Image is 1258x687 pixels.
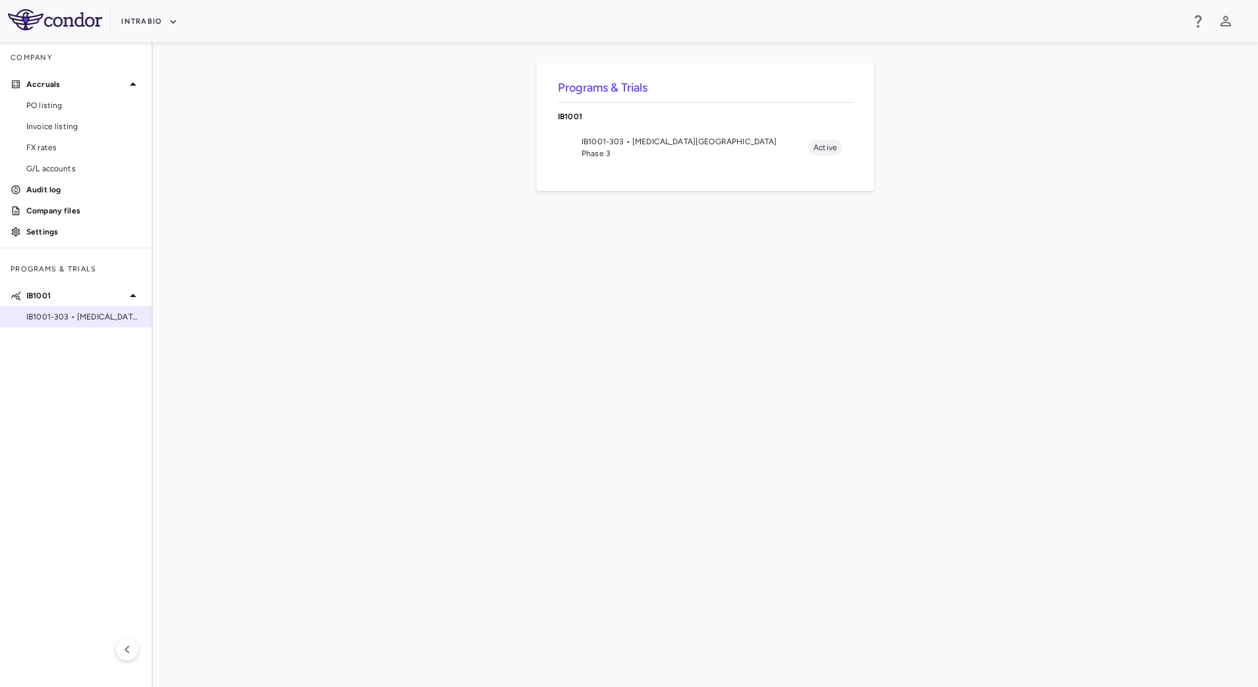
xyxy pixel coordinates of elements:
[26,163,141,175] span: G/L accounts
[558,103,853,130] div: IB1001
[26,311,141,323] span: IB1001-303 • [MEDICAL_DATA][GEOGRAPHIC_DATA]
[582,148,808,159] span: Phase 3
[558,111,853,123] p: IB1001
[26,99,141,111] span: PO listing
[26,121,141,132] span: Invoice listing
[26,184,141,196] p: Audit log
[808,142,842,153] span: Active
[26,205,141,217] p: Company files
[121,11,178,32] button: IntraBio
[26,226,141,238] p: Settings
[26,78,125,90] p: Accruals
[558,130,853,165] li: IB1001-303 • [MEDICAL_DATA][GEOGRAPHIC_DATA]Phase 3Active
[26,290,125,302] p: IB1001
[558,79,853,97] h6: Programs & Trials
[582,136,808,148] span: IB1001-303 • [MEDICAL_DATA][GEOGRAPHIC_DATA]
[8,9,102,30] img: logo-full-SnFGN8VE.png
[26,142,141,153] span: FX rates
